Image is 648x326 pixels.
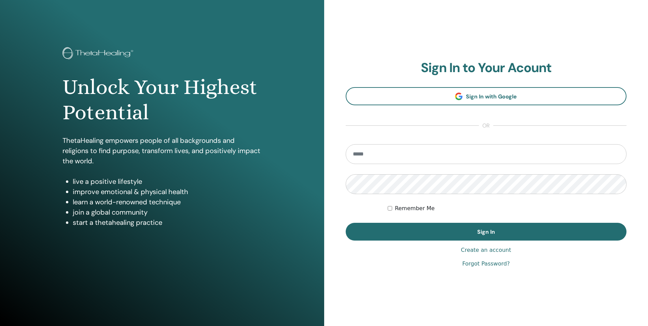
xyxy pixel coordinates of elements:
[395,204,435,213] label: Remember Me
[346,60,627,76] h2: Sign In to Your Acount
[479,122,493,130] span: or
[73,176,261,187] li: live a positive lifestyle
[346,87,627,105] a: Sign In with Google
[461,246,511,254] a: Create an account
[73,217,261,228] li: start a thetahealing practice
[477,228,495,235] span: Sign In
[73,207,261,217] li: join a global community
[466,93,517,100] span: Sign In with Google
[346,223,627,241] button: Sign In
[73,187,261,197] li: improve emotional & physical health
[63,74,261,125] h1: Unlock Your Highest Potential
[388,204,626,213] div: Keep me authenticated indefinitely or until I manually logout
[73,197,261,207] li: learn a world-renowned technique
[63,135,261,166] p: ThetaHealing empowers people of all backgrounds and religions to find purpose, transform lives, a...
[462,260,510,268] a: Forgot Password?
